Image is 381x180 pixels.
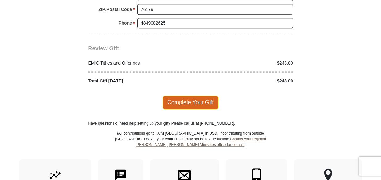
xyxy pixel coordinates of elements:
[115,131,266,159] p: (All contributions go to KCM [GEOGRAPHIC_DATA] in USD. If contributing from outside [GEOGRAPHIC_D...
[98,5,132,14] strong: ZIP/Postal Code
[85,60,191,66] div: EMIC Tithes and Offerings
[191,78,297,84] div: $248.00
[88,121,293,126] p: Have questions or need help setting up your gift? Please call us at [PHONE_NUMBER].
[88,45,119,52] span: Review Gift
[118,19,132,27] strong: Phone
[163,96,218,109] span: Complete Your Gift
[191,60,297,66] div: $248.00
[85,78,191,84] div: Total Gift [DATE]
[136,137,266,147] a: Contact your regional [PERSON_NAME] [PERSON_NAME] Ministries office for details.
